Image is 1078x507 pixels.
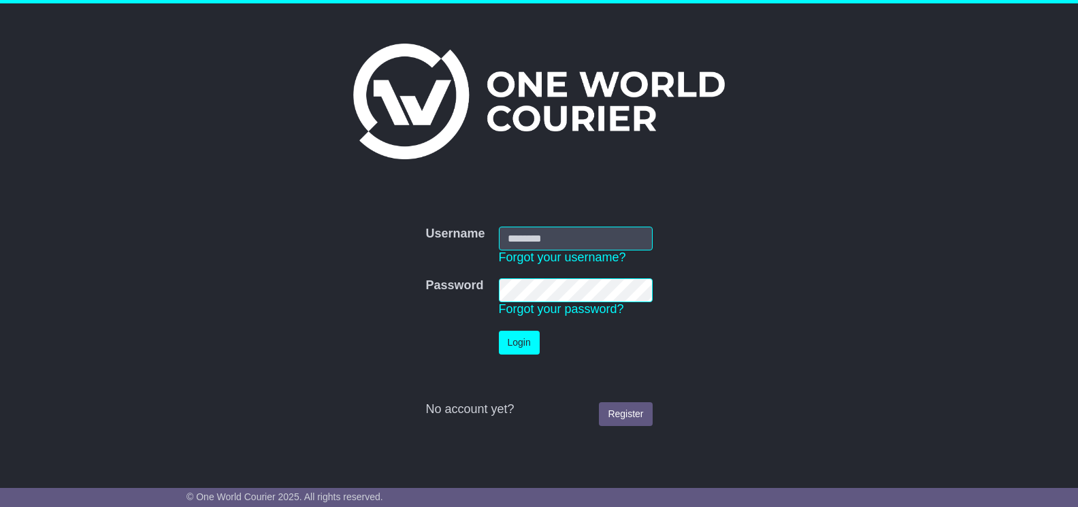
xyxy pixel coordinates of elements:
[353,44,725,159] img: One World
[499,250,626,264] a: Forgot your username?
[499,331,540,355] button: Login
[425,278,483,293] label: Password
[186,491,383,502] span: © One World Courier 2025. All rights reserved.
[499,302,624,316] a: Forgot your password?
[599,402,652,426] a: Register
[425,402,652,417] div: No account yet?
[425,227,485,242] label: Username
